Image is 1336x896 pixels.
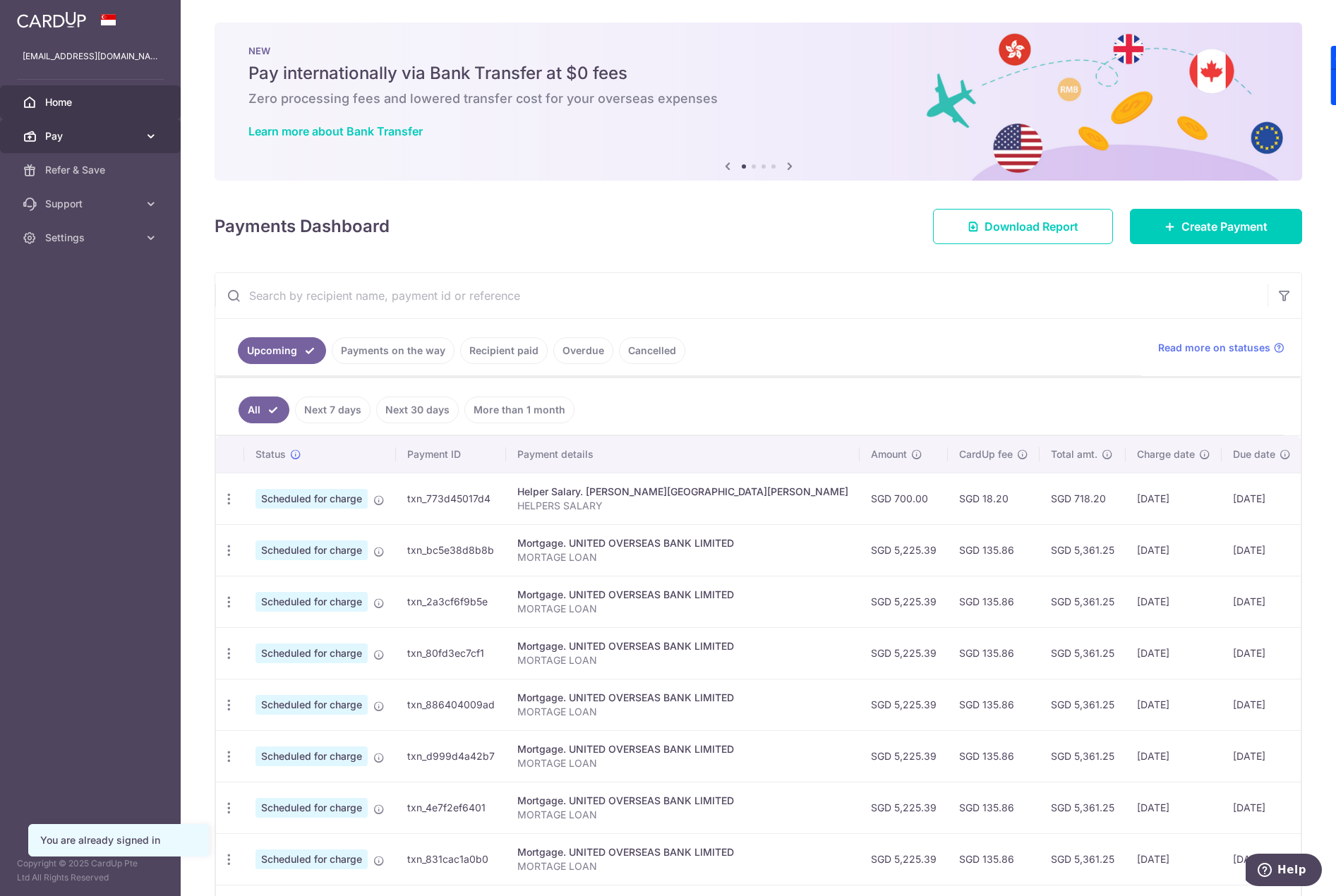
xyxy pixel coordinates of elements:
[517,653,848,667] p: MORTAGE LOAN
[396,627,506,679] td: txn_80fd3ec7cf1
[45,129,138,143] span: Pay
[860,730,948,782] td: SGD 5,225.39
[332,337,455,364] a: Payments on the way
[517,536,848,550] div: Mortgage. UNITED OVERSEAS BANK LIMITED
[860,473,948,524] td: SGD 700.00
[517,756,848,770] p: MORTAGE LOAN
[517,742,848,756] div: Mortgage. UNITED OVERSEAS BANK LIMITED
[1040,473,1126,524] td: SGD 718.20
[396,679,506,730] td: txn_886404009ad
[17,11,86,28] img: CardUp
[1126,730,1222,782] td: [DATE]
[948,833,1040,885] td: SGD 135.86
[948,782,1040,833] td: SGD 135.86
[396,436,506,473] th: Payment ID
[1126,473,1222,524] td: [DATE]
[1126,679,1222,730] td: [DATE]
[1158,341,1284,355] a: Read more on statuses
[1222,782,1302,833] td: [DATE]
[45,197,138,211] span: Support
[1222,730,1302,782] td: [DATE]
[517,499,848,513] p: HELPERS SALARY
[517,485,848,499] div: Helper Salary. [PERSON_NAME][GEOGRAPHIC_DATA][PERSON_NAME]
[517,808,848,822] p: MORTAGE LOAN
[948,679,1040,730] td: SGD 135.86
[860,627,948,679] td: SGD 5,225.39
[464,396,574,423] a: More than 1 month
[948,576,1040,627] td: SGD 135.86
[1040,679,1126,730] td: SGD 5,361.25
[517,602,848,616] p: MORTAGE LOAN
[1040,833,1126,885] td: SGD 5,361.25
[948,627,1040,679] td: SGD 135.86
[255,798,368,818] span: Scheduled for charge
[1222,679,1302,730] td: [DATE]
[255,540,368,560] span: Scheduled for charge
[396,473,506,524] td: txn_773d45017d4
[45,95,138,109] span: Home
[1222,524,1302,576] td: [DATE]
[255,447,286,461] span: Status
[1222,833,1302,885] td: [DATE]
[1040,627,1126,679] td: SGD 5,361.25
[1040,782,1126,833] td: SGD 5,361.25
[396,833,506,885] td: txn_831cac1a0b0
[1181,218,1268,235] span: Create Payment
[1130,209,1302,244] a: Create Payment
[860,782,948,833] td: SGD 5,225.39
[255,489,368,509] span: Scheduled for charge
[517,639,848,653] div: Mortgage. UNITED OVERSEAS BANK LIMITED
[396,576,506,627] td: txn_2a3cf6f9b5e
[396,730,506,782] td: txn_d999d4a42b7
[396,524,506,576] td: txn_bc5e38d8b8b
[238,337,326,364] a: Upcoming
[1040,576,1126,627] td: SGD 5,361.25
[1158,341,1270,355] span: Read more on statuses
[860,576,948,627] td: SGD 5,225.39
[1126,627,1222,679] td: [DATE]
[860,833,948,885] td: SGD 5,225.39
[215,273,1268,318] input: Search by recipient name, payment id or reference
[871,447,907,461] span: Amount
[517,588,848,602] div: Mortgage. UNITED OVERSEAS BANK LIMITED
[460,337,548,364] a: Recipient paid
[860,679,948,730] td: SGD 5,225.39
[45,163,138,177] span: Refer & Save
[1040,524,1126,576] td: SGD 5,361.25
[239,396,289,423] a: All
[248,45,1268,56] p: NEW
[1222,576,1302,627] td: [DATE]
[1233,447,1275,461] span: Due date
[1126,576,1222,627] td: [DATE]
[1246,854,1322,889] iframe: Opens a widget where you can find more information
[23,49,158,63] p: [EMAIL_ADDRESS][DOMAIN_NAME]
[255,592,368,612] span: Scheduled for charge
[517,705,848,719] p: MORTAGE LOAN
[553,337,613,364] a: Overdue
[215,214,390,239] h4: Payments Dashboard
[1126,833,1222,885] td: [DATE]
[248,90,1268,107] h6: Zero processing fees and lowered transfer cost for your overseas expenses
[517,794,848,808] div: Mortgage. UNITED OVERSEAS BANK LIMITED
[1051,447,1097,461] span: Total amt.
[948,730,1040,782] td: SGD 135.86
[1126,524,1222,576] td: [DATE]
[255,695,368,715] span: Scheduled for charge
[248,124,423,138] a: Learn more about Bank Transfer
[295,396,371,423] a: Next 7 days
[215,23,1302,181] img: Bank transfer banner
[517,845,848,859] div: Mortgage. UNITED OVERSEAS BANK LIMITED
[1222,627,1302,679] td: [DATE]
[376,396,459,423] a: Next 30 days
[517,859,848,873] p: MORTAGE LOAN
[255,746,368,766] span: Scheduled for charge
[948,524,1040,576] td: SGD 135.86
[619,337,685,364] a: Cancelled
[1040,730,1126,782] td: SGD 5,361.25
[45,231,138,245] span: Settings
[255,643,368,663] span: Scheduled for charge
[948,473,1040,524] td: SGD 18.20
[248,62,1268,85] h5: Pay internationally via Bank Transfer at $0 fees
[506,436,860,473] th: Payment details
